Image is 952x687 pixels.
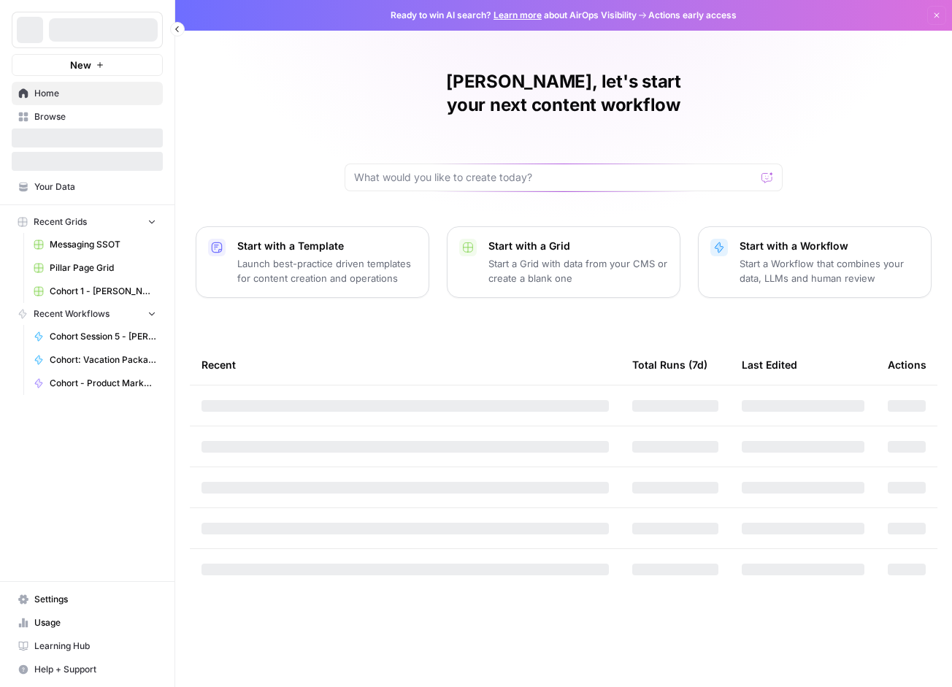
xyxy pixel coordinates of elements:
span: Recent Grids [34,215,87,229]
button: Help + Support [12,658,163,681]
p: Start a Workflow that combines your data, LLMs and human review [740,256,919,285]
a: Home [12,82,163,105]
p: Start a Grid with data from your CMS or create a blank one [488,256,668,285]
span: New [70,58,91,72]
a: Pillar Page Grid [27,256,163,280]
a: Cohort 1 - [PERSON_NAME] [27,280,163,303]
a: Cohort Session 5 - [PERSON_NAME] subject lines/CTAs [27,325,163,348]
span: Your Data [34,180,156,193]
div: Recent [201,345,609,385]
a: Cohort: Vacation Package Description [LS] [27,348,163,372]
span: Settings [34,593,156,606]
span: Pillar Page Grid [50,261,156,275]
span: Usage [34,616,156,629]
span: Help + Support [34,663,156,676]
a: Messaging SSOT [27,233,163,256]
span: Cohort 1 - [PERSON_NAME] [50,285,156,298]
div: Total Runs (7d) [632,345,707,385]
p: Start with a Template [237,239,417,253]
button: Recent Workflows [12,303,163,325]
button: Start with a WorkflowStart a Workflow that combines your data, LLMs and human review [698,226,932,298]
span: Recent Workflows [34,307,110,321]
a: Usage [12,611,163,634]
p: Start with a Grid [488,239,668,253]
a: Your Data [12,175,163,199]
a: Learn more [494,9,542,20]
div: Actions [888,345,926,385]
span: Ready to win AI search? about AirOps Visibility [391,9,637,22]
a: Settings [12,588,163,611]
p: Launch best-practice driven templates for content creation and operations [237,256,417,285]
a: Cohort - Product Marketing Insights [LS] [27,372,163,395]
a: Browse [12,105,163,128]
button: Start with a GridStart a Grid with data from your CMS or create a blank one [447,226,680,298]
span: Cohort Session 5 - [PERSON_NAME] subject lines/CTAs [50,330,156,343]
span: Learning Hub [34,640,156,653]
h1: [PERSON_NAME], let's start your next content workflow [345,70,783,117]
span: Home [34,87,156,100]
button: New [12,54,163,76]
button: Recent Grids [12,211,163,233]
div: Last Edited [742,345,797,385]
span: Cohort - Product Marketing Insights [LS] [50,377,156,390]
span: Messaging SSOT [50,238,156,251]
p: Start with a Workflow [740,239,919,253]
span: Cohort: Vacation Package Description [LS] [50,353,156,366]
a: Learning Hub [12,634,163,658]
span: Actions early access [648,9,737,22]
input: What would you like to create today? [354,170,756,185]
button: Start with a TemplateLaunch best-practice driven templates for content creation and operations [196,226,429,298]
span: Browse [34,110,156,123]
